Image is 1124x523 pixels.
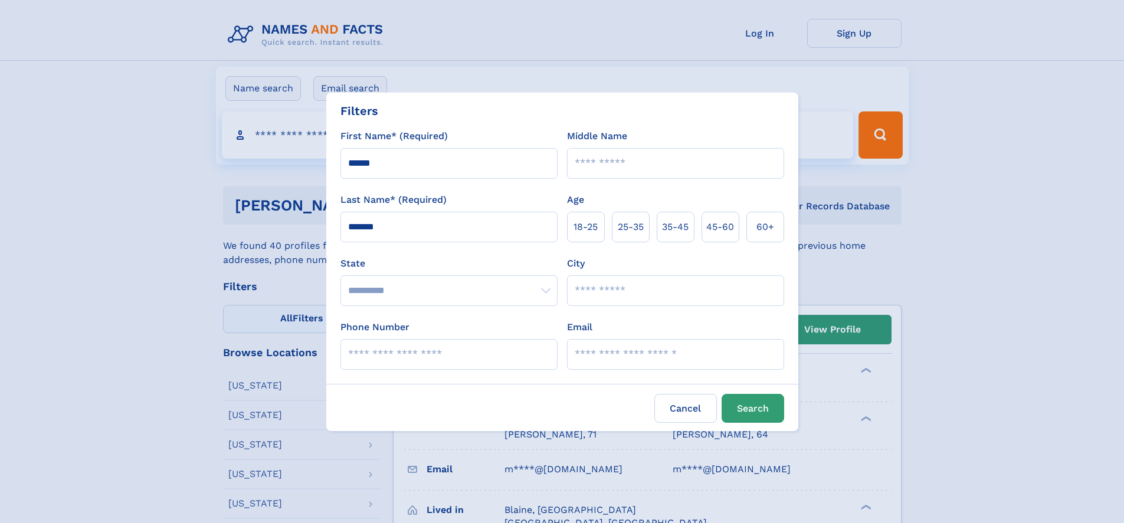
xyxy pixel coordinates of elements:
span: 25‑35 [618,220,644,234]
label: First Name* (Required) [340,129,448,143]
label: Middle Name [567,129,627,143]
span: 18‑25 [574,220,598,234]
span: 45‑60 [706,220,734,234]
span: 60+ [756,220,774,234]
span: 35‑45 [662,220,689,234]
button: Search [722,394,784,423]
div: Filters [340,102,378,120]
label: Age [567,193,584,207]
label: State [340,256,558,271]
label: Cancel [654,394,717,423]
label: City [567,256,585,271]
label: Phone Number [340,320,409,334]
label: Email [567,320,592,334]
label: Last Name* (Required) [340,193,447,207]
